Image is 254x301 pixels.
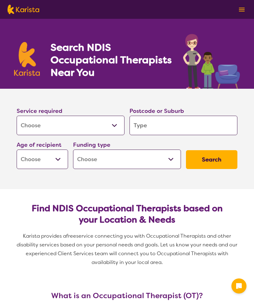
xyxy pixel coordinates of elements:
[183,34,240,89] img: occupational-therapy
[73,141,110,149] label: Funding type
[130,116,237,135] input: Type
[22,203,232,225] h2: Find NDIS Occupational Therapists based on your Location & Needs
[66,233,76,239] span: free
[14,291,240,300] h3: What is an Occupational Therapist (OT)?
[8,5,39,14] img: Karista logo
[17,233,239,266] span: service connecting you with Occupational Therapists and other disability services based on your p...
[17,141,61,149] label: Age of recipient
[50,41,172,79] h1: Search NDIS Occupational Therapists Near You
[239,8,245,12] img: menu
[130,107,184,115] label: Postcode or Suburb
[17,107,62,115] label: Service required
[186,150,237,169] button: Search
[14,42,40,76] img: Karista logo
[23,233,66,239] span: Karista provides a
